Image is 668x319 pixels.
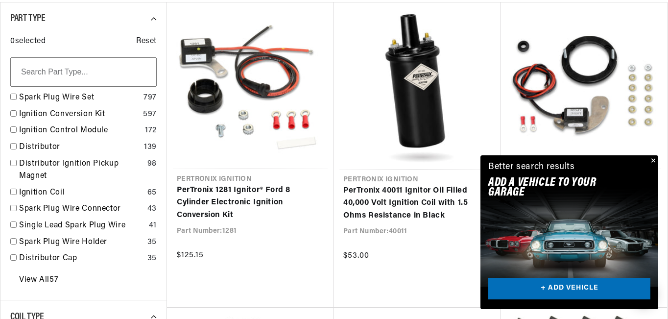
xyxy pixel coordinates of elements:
[147,252,157,265] div: 35
[646,155,658,167] button: Close
[145,124,157,137] div: 172
[143,108,157,121] div: 597
[147,203,157,216] div: 43
[19,124,141,137] a: Ignition Control Module
[19,141,140,154] a: Distributor
[488,160,575,174] div: Better search results
[149,220,157,232] div: 41
[10,57,157,87] input: Search Part Type...
[19,187,143,199] a: Ignition Coil
[177,184,324,222] a: PerTronix 1281 Ignitor® Ford 8 Cylinder Electronic Ignition Conversion Kit
[10,14,45,24] span: Part Type
[19,252,143,265] a: Distributor Cap
[343,185,491,222] a: PerTronix 40011 Ignitor Oil Filled 40,000 Volt Ignition Coil with 1.5 Ohms Resistance in Black
[10,35,46,48] span: 0 selected
[19,108,139,121] a: Ignition Conversion Kit
[147,158,157,171] div: 98
[19,158,143,183] a: Distributor Ignition Pickup Magnet
[136,35,157,48] span: Reset
[147,187,157,199] div: 65
[488,278,650,300] a: + ADD VEHICLE
[19,92,140,104] a: Spark Plug Wire Set
[143,92,157,104] div: 797
[19,236,143,249] a: Spark Plug Wire Holder
[147,236,157,249] div: 35
[19,220,145,232] a: Single Lead Spark Plug Wire
[144,141,157,154] div: 139
[488,178,626,198] h2: Add A VEHICLE to your garage
[19,274,58,287] a: View All 57
[19,203,143,216] a: Spark Plug Wire Connector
